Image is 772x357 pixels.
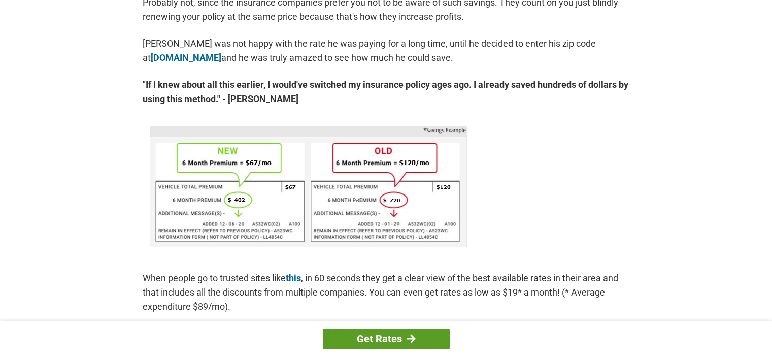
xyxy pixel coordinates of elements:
[143,78,630,106] strong: "If I knew about all this earlier, I would've switched my insurance policy ages ago. I already sa...
[286,273,301,283] a: this
[143,37,630,65] p: [PERSON_NAME] was not happy with the rate he was paying for a long time, until he decided to ente...
[143,271,630,314] p: When people go to trusted sites like , in 60 seconds they get a clear view of the best available ...
[151,52,221,63] a: [DOMAIN_NAME]
[150,126,466,247] img: savings
[323,329,450,349] a: Get Rates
